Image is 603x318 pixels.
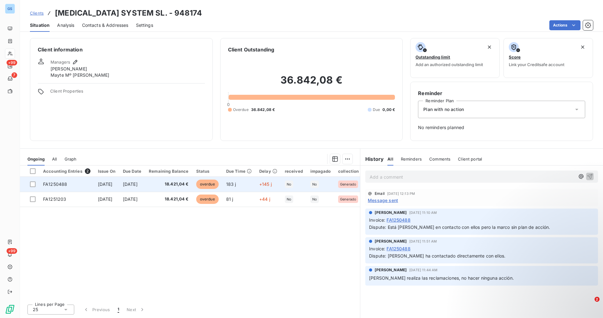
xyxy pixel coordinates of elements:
button: Outstanding limitAdd an authorized outstanding limit [410,38,500,78]
iframe: Intercom notifications message [478,258,603,301]
div: Status [196,169,219,174]
button: ScoreLink your Creditsafe account [503,38,593,78]
div: Delay [259,169,277,174]
div: impagado [310,169,331,174]
span: Client Properties [50,89,205,97]
a: Clients [30,10,44,16]
span: [DATE] 11:44 AM [409,268,437,272]
div: Issue On [98,169,115,174]
span: No [312,182,317,186]
div: Accounting Entries [43,168,90,174]
div: received [285,169,303,174]
span: All [52,157,57,161]
span: 7 [12,72,17,78]
span: +99 [7,60,17,65]
span: Client portal [458,157,482,161]
span: [PERSON_NAME] [375,267,407,273]
button: Previous [79,303,114,316]
span: Graph [65,157,77,161]
span: No [312,197,317,201]
span: FA1250488 [43,181,67,187]
span: No reminders planned [418,124,585,131]
h2: 36.842,08 € [228,74,395,93]
h3: [MEDICAL_DATA] SYSTEM SL. - 948174 [55,7,202,19]
span: Generado [340,197,356,201]
span: 0,00 € [382,107,395,113]
span: Invoice : [369,217,385,223]
span: [DATE] [98,181,113,187]
span: Message sent [368,197,398,204]
span: +145 j [259,181,272,187]
span: [PERSON_NAME] [51,66,87,72]
span: [PERSON_NAME] [375,238,407,244]
h6: Reminder [418,89,585,97]
h6: History [360,155,384,163]
span: Reminders [401,157,422,161]
span: [DATE] [123,181,138,187]
span: 25 [33,306,38,313]
span: Outstanding limit [416,55,450,60]
div: GS [5,4,15,14]
span: FA1250488 [387,245,410,252]
span: [PERSON_NAME] [375,210,407,215]
button: 1 [114,303,123,316]
span: [DATE] [123,196,138,202]
span: 81 j [226,196,233,202]
span: FA1250488 [387,217,410,223]
h6: Client Outstanding [228,46,275,53]
span: Situation [30,22,50,28]
span: Contacts & Addresses [82,22,129,28]
span: 2 [85,168,90,174]
span: 0 [227,102,230,107]
span: [DATE] 12:13 PM [387,192,415,195]
span: Add an authorized outstanding limit [416,62,483,67]
span: Due [373,107,380,113]
span: [DATE] 11:51 AM [409,239,437,243]
span: 36.842,08 € [251,107,275,113]
span: Comments [429,157,450,161]
span: Invoice : [369,245,385,252]
span: Score [509,55,521,60]
span: Generado [340,182,356,186]
span: Mayte Mº [PERSON_NAME] [51,72,109,78]
h6: Client information [38,46,205,53]
div: collection status [338,169,373,174]
span: No [287,197,291,201]
span: Managers [51,60,70,65]
span: Dispute: [PERSON_NAME] ha contactado directamente con ellos. [369,253,505,258]
span: 18.421,04 € [149,181,189,187]
button: Actions [549,20,581,30]
button: Next [123,303,149,316]
span: Plan with no action [423,106,464,113]
span: [DATE] [98,196,113,202]
div: Due Date [123,169,141,174]
span: overdue [196,195,219,204]
span: Email [375,192,385,195]
div: Due Time [226,169,252,174]
span: Overdue [233,107,249,113]
span: All [387,157,393,161]
span: No [287,182,291,186]
span: 18.421,04 € [149,196,189,202]
span: Clients [30,11,44,16]
span: 1 [118,306,119,313]
span: Dispute: Está [PERSON_NAME] en contacto con ellos pero la marco sin plan de acción. [369,224,550,230]
span: 2 [595,297,600,302]
span: Link your Creditsafe account [509,62,564,67]
div: Remaining Balance [149,169,189,174]
span: [PERSON_NAME] realiza las reclamaciones, no hacer ninguna acción. [369,275,514,281]
iframe: Intercom live chat [582,297,597,312]
span: [DATE] 11:10 AM [409,211,437,214]
span: +99 [7,248,17,254]
span: FA1251203 [43,196,66,202]
img: Logo LeanPay [5,304,15,314]
span: Ongoing [27,157,45,161]
span: Analysis [57,22,74,28]
span: +44 j [259,196,270,202]
span: Settings [136,22,153,28]
span: 183 j [226,181,236,187]
span: overdue [196,180,219,189]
